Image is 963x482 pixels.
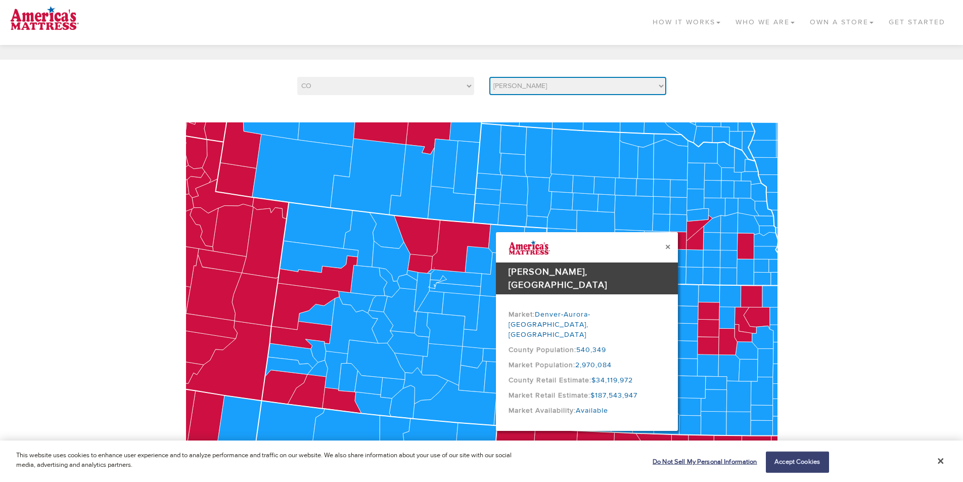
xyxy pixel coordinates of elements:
[802,5,881,35] a: Own a Store
[576,406,608,415] span: Available
[728,5,802,35] a: Who We Are
[509,376,591,385] b: County Retail Estimate:
[496,240,550,255] img: logo
[509,345,576,355] b: County Population:
[509,310,535,319] b: Market:
[881,5,953,35] a: Get Started
[648,452,757,472] button: Do Not Sell My Personal Information
[596,376,633,385] span: 34,119,972
[938,457,944,466] button: Close
[509,266,607,291] span: [PERSON_NAME], [GEOGRAPHIC_DATA]
[509,406,576,415] b: Market Availability:
[509,391,590,400] b: Market Retail Estimate:
[766,452,829,473] button: Accept Cookies
[645,5,728,35] a: How It Works
[10,5,79,30] img: logo
[16,451,530,470] p: This website uses cookies to enhance user experience and to analyze performance and traffic on ou...
[591,376,596,385] span: $
[509,310,590,339] span: Denver-Aurora-[GEOGRAPHIC_DATA], [GEOGRAPHIC_DATA]
[576,345,606,355] span: 540,349
[590,391,595,400] span: $
[665,242,670,252] button: ×
[575,361,612,370] span: 2,970,084
[595,391,637,400] span: 187,543,947
[509,361,575,370] b: Market Population:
